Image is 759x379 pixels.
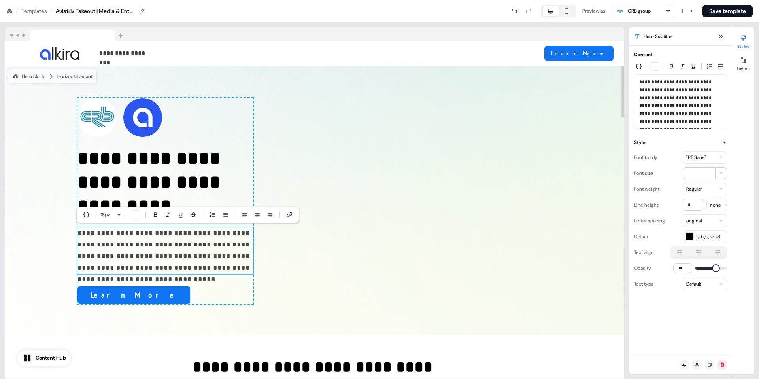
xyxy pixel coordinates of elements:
[686,280,701,288] div: Default
[50,7,53,15] div: /
[702,5,753,17] button: Save template
[56,7,135,15] div: Aviatrix Takeout | Media & Entertainment
[732,32,754,49] button: Styles
[16,7,18,15] div: /
[101,211,110,219] span: 18 px
[634,278,654,290] div: Text type
[634,51,653,59] div: Content
[12,72,45,80] div: Hero block
[634,138,646,146] div: Style
[634,214,665,227] div: Letter spacing
[544,46,614,61] button: Learn More
[634,138,727,146] button: Style
[17,350,71,366] button: Content Hub
[732,54,754,71] button: Layers
[40,47,79,60] img: Image
[634,246,654,259] div: Text align
[697,233,724,241] span: rgb(0, 0, 0)
[5,27,126,42] img: Browser topbar
[686,217,702,225] div: original
[683,230,727,243] button: rgb(0, 0, 0)
[634,167,653,180] div: Font size
[57,72,93,80] div: Horizontal variant
[634,262,651,275] div: Opacity
[98,210,117,220] button: 18px
[634,151,657,164] div: Font family
[3,3,276,153] iframe: YouTube video player
[612,5,674,17] button: CRB group
[634,199,658,211] div: Line height
[686,153,706,161] div: "PT Sans"
[634,183,659,195] div: Font weight
[36,354,66,362] div: Content Hub
[634,230,648,243] div: Colour
[77,286,253,304] div: Learn More
[21,7,47,15] a: Templates
[77,286,190,304] button: Learn More
[628,7,651,15] div: CRB group
[683,151,727,164] button: "PT Sans"
[686,185,702,193] div: Regular
[582,7,605,15] div: Preview as
[644,32,672,40] span: Hero Subtitle
[710,201,721,209] div: none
